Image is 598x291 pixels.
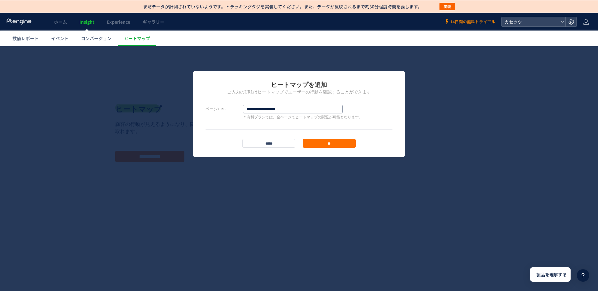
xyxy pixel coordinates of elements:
span: ホーム [54,19,67,25]
h2: ご入力のURLはヒートマップでユーザーの行動を確認することができます [206,43,392,49]
span: Insight [79,19,94,25]
p: ＊有料プランでは、全ページでヒートマップの閲覧が可能となります。 [243,69,363,74]
span: ヒートマップ [124,35,150,41]
span: カセツウ [503,17,558,26]
span: 実装 [444,3,451,10]
span: 製品を理解する [536,271,567,278]
h1: ヒートマップを追加 [206,34,392,43]
span: Experience [107,19,130,25]
button: 実装 [439,3,455,10]
span: 数値レポート [12,35,39,41]
span: 14日間の無料トライアル [450,19,495,25]
p: まだデータが計測されていないようです。トラッキングタグを実装してください。また、データが反映されるまで約30分程度時間を要します。 [143,3,422,10]
label: ページURL [206,59,243,67]
a: 14日間の無料トライアル [444,19,495,25]
span: コンバージョン [81,35,112,41]
span: ギャラリー [143,19,164,25]
span: イベント [51,35,69,41]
